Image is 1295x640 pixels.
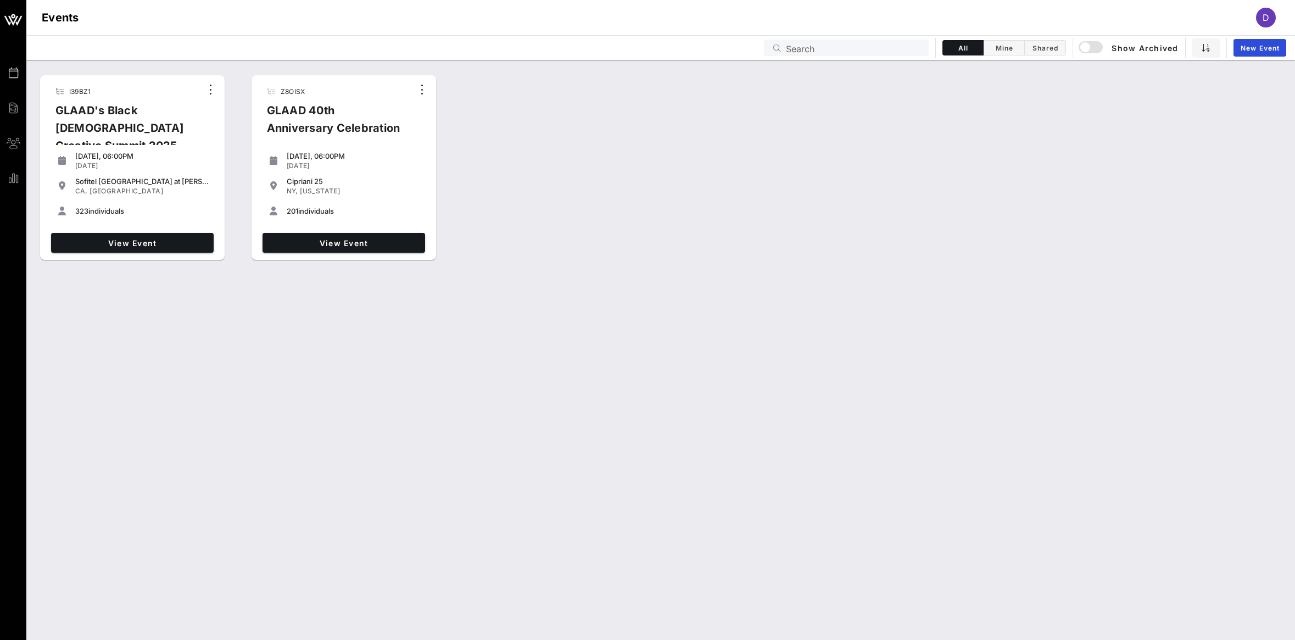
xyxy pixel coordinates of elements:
div: [DATE] [75,162,209,170]
span: 323 [75,207,88,215]
span: Show Archived [1080,41,1178,54]
a: View Event [51,233,214,253]
button: Mine [984,40,1025,55]
button: Shared [1025,40,1066,55]
div: Cipriani 25 [287,177,421,186]
div: GLAAD's Black [DEMOGRAPHIC_DATA] Creative Summit 2025 [47,102,202,163]
span: View Event [267,238,421,248]
span: NY, [287,187,298,195]
h1: Events [42,9,79,26]
span: Shared [1031,44,1059,52]
div: individuals [287,207,421,215]
div: [DATE], 06:00PM [75,152,209,160]
span: D [1263,12,1269,23]
span: I39BZ1 [69,87,91,96]
div: [DATE] [287,162,421,170]
span: Z8OISX [281,87,305,96]
span: CA, [75,187,88,195]
a: View Event [263,233,425,253]
div: GLAAD 40th Anniversary Celebration [258,102,413,146]
span: Mine [990,44,1018,52]
span: View Event [55,238,209,248]
div: individuals [75,207,209,215]
button: Show Archived [1080,38,1179,58]
span: [US_STATE] [300,187,340,195]
div: [DATE], 06:00PM [287,152,421,160]
div: Sofitel [GEOGRAPHIC_DATA] at [PERSON_NAME][GEOGRAPHIC_DATA] [75,177,209,186]
a: New Event [1233,39,1286,57]
div: D [1256,8,1276,27]
span: [GEOGRAPHIC_DATA] [90,187,163,195]
span: All [950,44,976,52]
button: All [942,40,984,55]
span: 201 [287,207,298,215]
span: New Event [1240,44,1280,52]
